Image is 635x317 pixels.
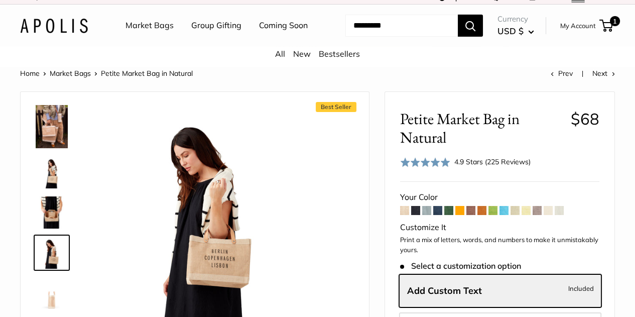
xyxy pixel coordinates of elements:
img: Apolis [20,19,88,33]
a: New [293,49,311,59]
p: Print a mix of letters, words, and numbers to make it unmistakably yours. [400,235,599,255]
input: Search... [345,15,458,37]
span: USD $ [497,26,524,36]
span: Petite Market Bag in Natural [101,69,193,78]
span: Petite Market Bag in Natural [400,110,563,147]
div: 4.9 Stars (225 Reviews) [454,156,531,167]
span: Included [568,282,594,294]
img: Petite Market Bag in Natural [36,237,68,269]
a: Bestsellers [319,49,360,59]
a: Next [592,69,615,78]
a: Petite Market Bag in Natural [34,103,70,150]
a: Prev [551,69,573,78]
span: Best Seller [316,102,356,112]
a: My Account [560,20,596,32]
a: Petite Market Bag in Natural [34,275,70,311]
a: All [275,49,285,59]
span: $68 [571,109,599,129]
span: Add Custom Text [407,285,482,296]
div: 4.9 Stars (225 Reviews) [400,155,531,169]
span: 1 [610,16,620,26]
a: 1 [600,20,613,32]
label: Add Custom Text [399,274,601,307]
a: Petite Market Bag in Natural [34,194,70,231]
nav: Breadcrumb [20,67,193,80]
img: Petite Market Bag in Natural [36,196,68,229]
img: Petite Market Bag in Natural [36,277,68,309]
iframe: Sign Up via Text for Offers [8,279,107,309]
div: Your Color [400,190,599,205]
span: Currency [497,12,534,26]
a: Group Gifting [191,18,241,33]
img: Petite Market Bag in Natural [36,105,68,148]
a: Home [20,69,40,78]
button: Search [458,15,483,37]
a: Petite Market Bag in Natural [34,154,70,190]
img: Petite Market Bag in Natural [36,156,68,188]
span: Select a customization option [400,261,521,271]
a: Market Bags [50,69,91,78]
button: USD $ [497,23,534,39]
div: Customize It [400,220,599,235]
a: Coming Soon [259,18,308,33]
a: Market Bags [125,18,174,33]
a: Petite Market Bag in Natural [34,235,70,271]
